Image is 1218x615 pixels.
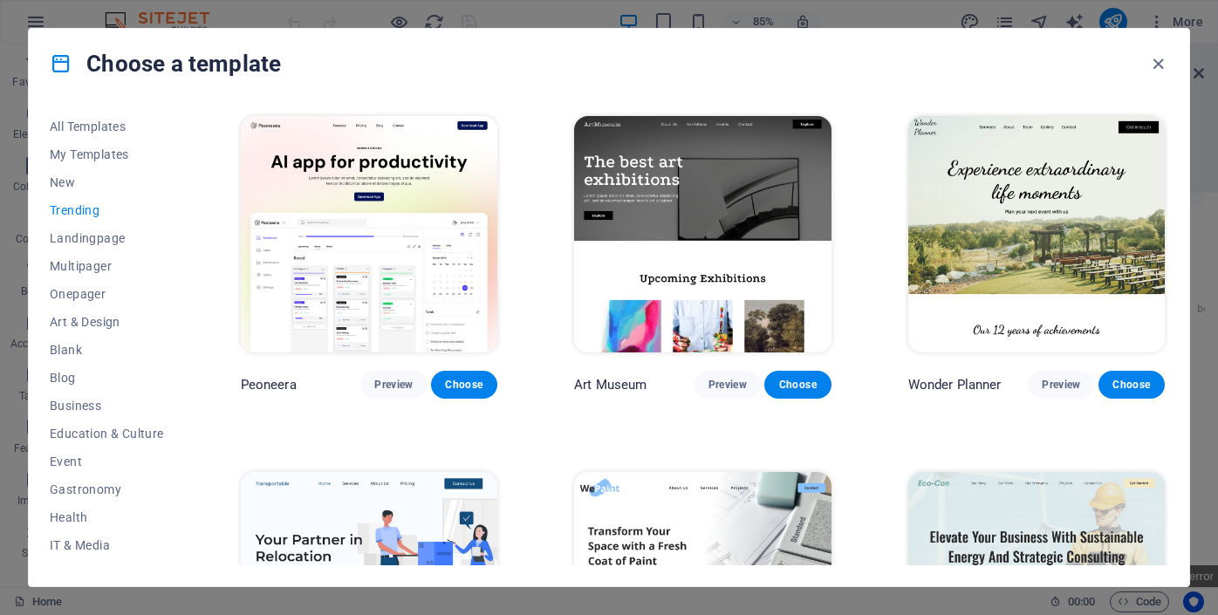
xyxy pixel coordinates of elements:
[50,427,164,441] span: Education & Culture
[574,376,647,393] p: Art Museum
[50,538,164,552] span: IT & Media
[50,280,164,308] button: Onepager
[50,475,164,503] button: Gastronomy
[908,376,1002,393] p: Wonder Planner
[50,231,164,245] span: Landingpage
[778,378,817,392] span: Choose
[50,120,164,133] span: All Templates
[908,116,1165,352] img: Wonder Planner
[241,376,297,393] p: Peoneera
[1028,371,1094,399] button: Preview
[50,259,164,273] span: Multipager
[50,168,164,196] button: New
[50,287,164,301] span: Onepager
[50,50,281,78] h4: Choose a template
[50,392,164,420] button: Business
[50,203,164,217] span: Trending
[50,454,164,468] span: Event
[764,371,831,399] button: Choose
[1098,371,1165,399] button: Choose
[50,510,164,524] span: Health
[50,399,164,413] span: Business
[50,140,164,168] button: My Templates
[50,315,164,329] span: Art & Design
[431,371,497,399] button: Choose
[695,371,761,399] button: Preview
[1042,378,1080,392] span: Preview
[50,252,164,280] button: Multipager
[50,336,164,364] button: Blank
[360,371,427,399] button: Preview
[50,371,164,385] span: Blog
[50,364,164,392] button: Blog
[50,308,164,336] button: Art & Design
[241,116,497,352] img: Peoneera
[50,224,164,252] button: Landingpage
[1112,378,1151,392] span: Choose
[574,116,831,352] img: Art Museum
[50,196,164,224] button: Trending
[50,559,164,587] button: Legal & Finance
[50,448,164,475] button: Event
[50,113,164,140] button: All Templates
[708,378,747,392] span: Preview
[50,503,164,531] button: Health
[50,420,164,448] button: Education & Culture
[374,378,413,392] span: Preview
[50,531,164,559] button: IT & Media
[50,343,164,357] span: Blank
[50,482,164,496] span: Gastronomy
[445,378,483,392] span: Choose
[1044,532,1192,584] iframe: To enrich screen reader interactions, please activate Accessibility in Grammarly extension settings
[50,147,164,161] span: My Templates
[50,175,164,189] span: New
